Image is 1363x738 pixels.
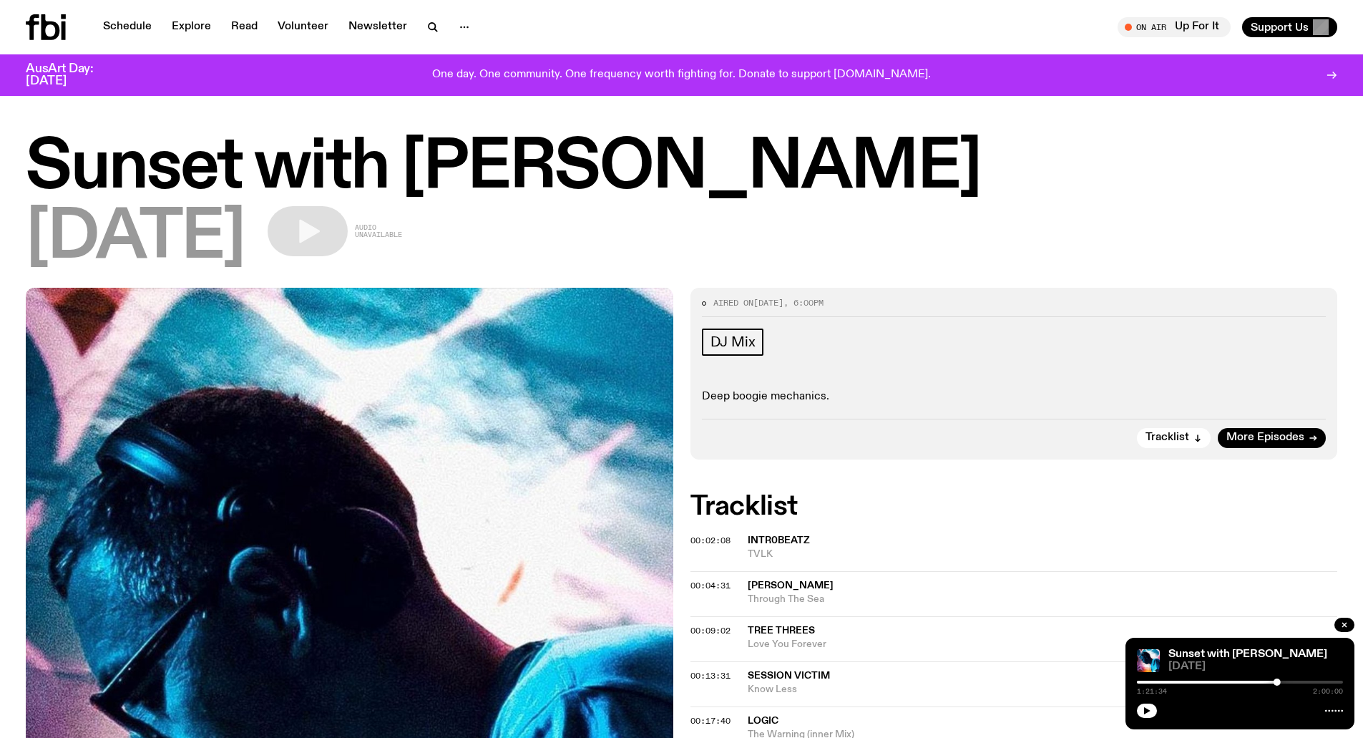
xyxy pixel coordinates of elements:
span: Support Us [1251,21,1309,34]
span: Audio unavailable [355,224,402,238]
span: Through The Sea [748,593,1338,606]
span: Logic [748,716,778,726]
p: Deep boogie mechanics. [702,390,1327,404]
span: 00:02:08 [690,535,731,546]
a: Schedule [94,17,160,37]
a: Read [223,17,266,37]
a: More Episodes [1218,428,1326,448]
button: 00:04:31 [690,582,731,590]
a: Volunteer [269,17,337,37]
span: [PERSON_NAME] [748,581,834,591]
span: Tree Threes [748,626,815,636]
button: 00:17:40 [690,717,731,725]
span: intr0beatz [748,535,810,545]
span: 00:13:31 [690,670,731,681]
span: [DATE] [1168,661,1343,672]
span: Tracklist [1145,432,1189,443]
span: Know Less [748,683,1338,696]
span: 1:21:34 [1137,688,1167,695]
p: One day. One community. One frequency worth fighting for. Donate to support [DOMAIN_NAME]. [432,69,931,82]
button: 00:09:02 [690,627,731,635]
button: 00:13:31 [690,672,731,680]
span: DJ Mix [710,334,756,350]
span: 00:04:31 [690,580,731,591]
a: DJ Mix [702,329,764,356]
img: Simon Caldwell stands side on, looking downwards. He has headphones on. Behind him is a brightly ... [1137,649,1160,672]
span: 00:17:40 [690,715,731,727]
span: Session Victim [748,671,830,681]
span: [DATE] [753,297,783,309]
span: [DATE] [26,206,245,271]
button: Tracklist [1137,428,1211,448]
a: Explore [163,17,220,37]
button: On AirUp For It [1118,17,1231,37]
h2: Tracklist [690,494,1338,520]
h3: AusArt Day: [DATE] [26,63,117,87]
span: More Episodes [1226,432,1304,443]
span: Aired on [713,297,753,309]
button: 00:02:08 [690,537,731,545]
a: Sunset with [PERSON_NAME] [1168,649,1327,660]
span: Love You Forever [748,638,1338,651]
a: Newsletter [340,17,416,37]
button: Support Us [1242,17,1337,37]
span: TVLK [748,548,1338,561]
h1: Sunset with [PERSON_NAME] [26,136,1337,200]
span: 00:09:02 [690,625,731,636]
span: 2:00:00 [1313,688,1343,695]
span: , 6:00pm [783,297,824,309]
